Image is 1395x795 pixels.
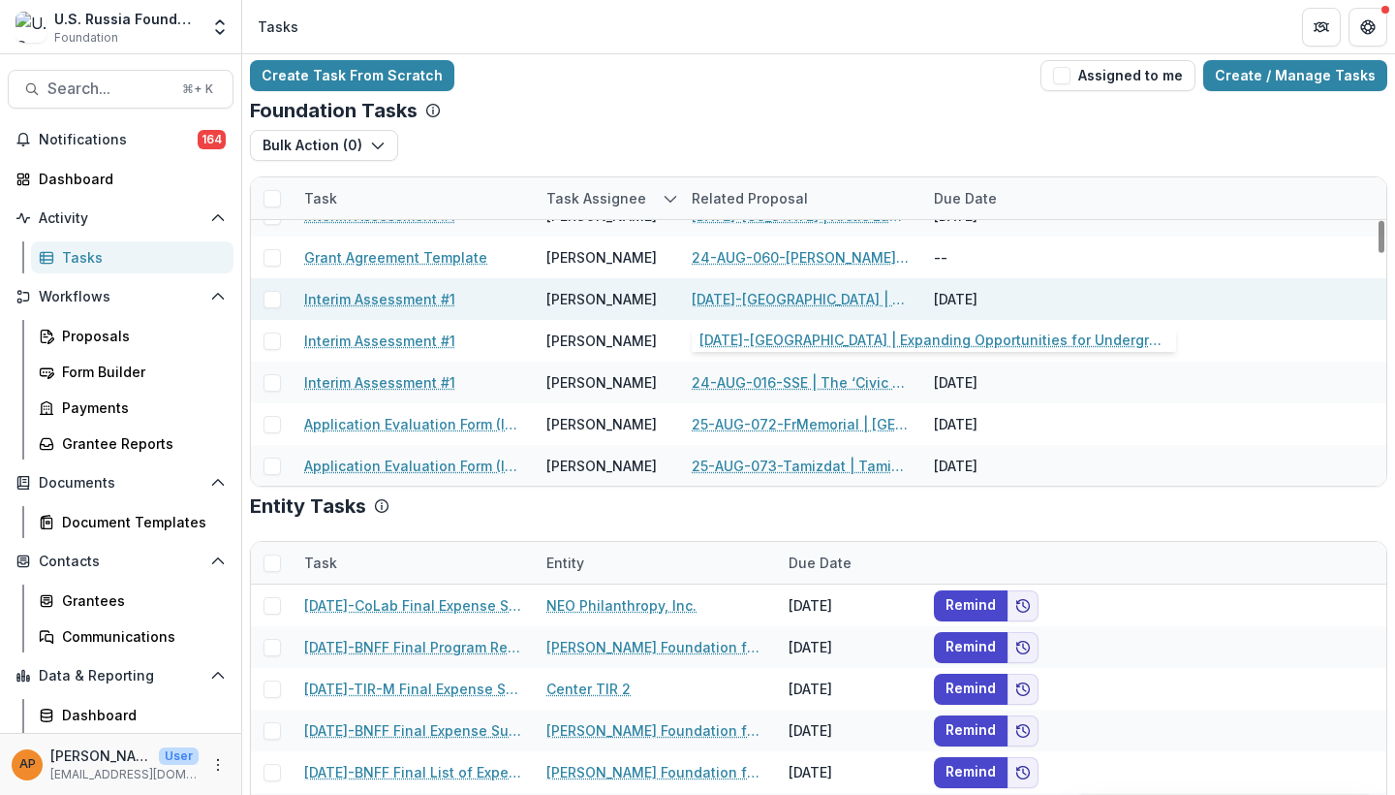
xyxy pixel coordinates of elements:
[777,553,863,573] div: Due Date
[777,710,922,751] div: [DATE]
[922,237,1068,278] div: --
[31,620,233,652] a: Communications
[50,766,199,783] p: [EMAIL_ADDRESS][DOMAIN_NAME]
[680,188,820,208] div: Related Proposal
[692,331,911,351] a: 24-AUG-059-NuzhPom | Research Bureau for Russian Civil Society
[39,289,202,305] span: Workflows
[546,414,657,434] div: [PERSON_NAME]
[1007,590,1038,621] button: Add to friends
[692,289,911,309] a: [DATE]-[GEOGRAPHIC_DATA] | Expanding Opportunities for Undergraduates and MAs in Russian Studiesi...
[304,372,455,393] a: Interim Assessment #1
[8,124,233,155] button: Notifications164
[62,247,218,268] div: Tasks
[777,751,922,793] div: [DATE]
[304,289,455,309] a: Interim Assessment #1
[692,372,911,393] a: 24-AUG-016-SSE | The ‘Civic Education for Responsible Citizenship’ 2024-26 Project
[680,177,922,219] div: Related Proposal
[31,699,233,731] a: Dashboard
[934,674,1007,705] button: Remind
[8,70,233,109] button: Search...
[304,762,523,782] a: [DATE]-BNFF Final List of Expenses
[692,456,911,476] a: 25-AUG-073-Tamizdat | Tamizdat Project, Inc. - 2025 - Grant Proposal Application ([DATE])
[31,506,233,538] a: Document Templates
[250,99,418,122] p: Foundation Tasks
[692,247,911,268] a: 24-AUG-060-[PERSON_NAME] | Beyond RAIPON? Assessing Russian Arctic Indigenous Civil Society
[50,746,151,766] p: [PERSON_NAME]
[293,188,349,208] div: Task
[39,169,218,189] div: Dashboard
[304,414,523,434] a: Application Evaluation Form (Internal)
[934,715,1007,747] button: Remind
[258,16,298,37] div: Tasks
[922,278,1068,320] div: [DATE]
[198,130,226,149] span: 164
[31,392,233,424] a: Payments
[178,79,217,100] div: ⌘ + K
[15,12,46,43] img: U.S. Russia Foundation
[1302,8,1341,47] button: Partners
[922,188,1008,208] div: Due Date
[934,590,1007,621] button: Remind
[922,362,1068,403] div: [DATE]
[1007,757,1038,788] button: Add to friends
[777,585,922,626] div: [DATE]
[922,177,1068,219] div: Due Date
[8,467,233,498] button: Open Documents
[31,585,233,617] a: Grantees
[31,428,233,460] a: Grantee Reports
[39,132,198,148] span: Notifications
[546,762,765,782] a: [PERSON_NAME] Foundation for Freedom gGmbH
[1348,8,1387,47] button: Get Help
[692,414,911,434] a: 25-AUG-072-FrMemorial | [GEOGRAPHIC_DATA] [GEOGRAPHIC_DATA] - 2025 - Grant Proposal Application (...
[62,590,218,611] div: Grantees
[546,720,765,741] a: [PERSON_NAME] Foundation for Freedom gGmbH
[293,542,535,584] div: Task
[304,331,455,351] a: Interim Assessment #1
[8,163,233,195] a: Dashboard
[777,542,922,584] div: Due Date
[777,626,922,668] div: [DATE]
[546,637,765,657] a: [PERSON_NAME] Foundation for Freedom gGmbH
[1007,674,1038,705] button: Add to friends
[39,668,202,684] span: Data & Reporting
[62,705,218,725] div: Dashboard
[19,758,36,771] div: Anna P
[304,456,523,476] a: Application Evaluation Form (Internal)
[62,626,218,647] div: Communications
[1007,715,1038,747] button: Add to friends
[546,456,657,476] div: [PERSON_NAME]
[304,720,523,741] a: [DATE]-BNFF Final Expense Summary
[8,281,233,312] button: Open Workflows
[546,595,697,616] a: NEO Philanthropy, Inc.
[62,512,218,532] div: Document Templates
[62,362,218,382] div: Form Builder
[8,660,233,691] button: Open Data & Reporting
[535,553,596,573] div: Entity
[1040,60,1195,91] button: Assigned to me
[535,188,658,208] div: Task Assignee
[8,203,233,234] button: Open Activity
[546,331,657,351] div: [PERSON_NAME]
[206,753,230,777] button: More
[39,554,202,570] span: Contacts
[934,757,1007,788] button: Remind
[250,60,454,91] a: Create Task From Scratch
[934,632,1007,663] button: Remind
[546,679,631,699] a: Center TIR 2
[663,191,678,207] svg: sorted descending
[31,241,233,273] a: Tasks
[535,542,777,584] div: Entity
[777,668,922,710] div: [DATE]
[304,637,523,657] a: [DATE]-BNFF Final Program Report
[293,177,535,219] div: Task
[546,372,657,393] div: [PERSON_NAME]
[250,130,398,161] button: Bulk Action (0)
[546,247,657,268] div: [PERSON_NAME]
[31,356,233,388] a: Form Builder
[54,9,199,29] div: U.S. Russia Foundation
[62,433,218,454] div: Grantee Reports
[293,553,349,573] div: Task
